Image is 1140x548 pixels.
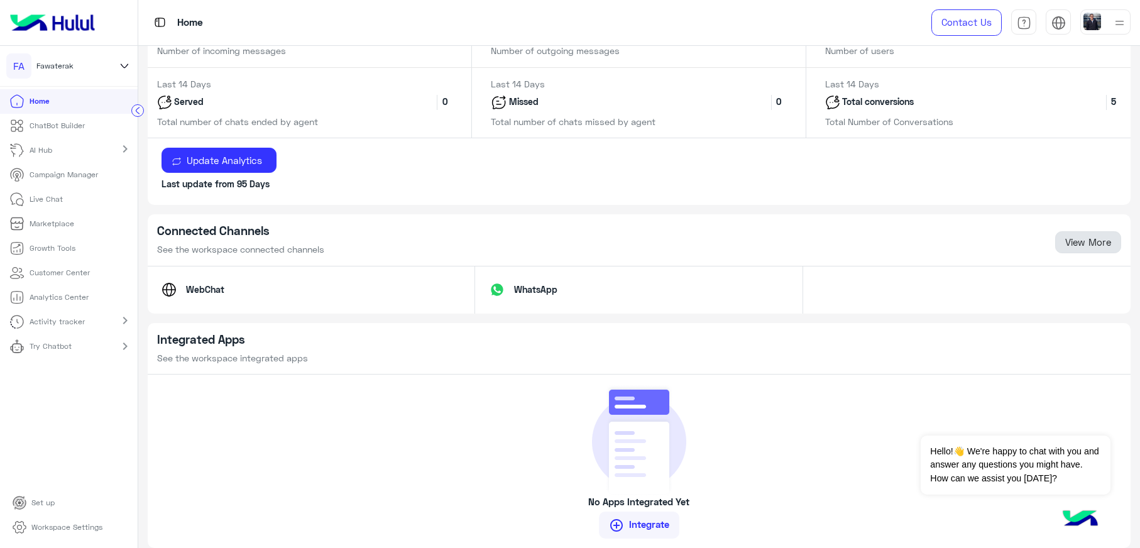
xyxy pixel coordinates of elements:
p: See the workspace integrated apps [157,351,308,364]
p: Analytics Center [30,292,89,303]
p: Campaign Manager [30,169,98,180]
span: Fawaterak [36,60,74,72]
a: Workspace Settings [3,515,112,540]
span: Total Number of Conversations [816,116,963,127]
p: Home [177,14,203,31]
mat-icon: chevron_right [118,339,133,354]
img: icon [157,95,172,110]
p: Total conversions [840,95,917,110]
span: Number of users [816,45,904,56]
span: control_point [605,518,625,533]
span: Number of outgoing messages [481,45,629,56]
h5: Connected Channels [157,224,324,238]
p: Home [30,96,49,107]
span: Total number of chats missed by agent [481,116,665,127]
p: Growth Tools [30,243,75,254]
img: update icon [172,156,182,167]
p: Last update from 95 Days [162,177,1116,190]
img: hulul-logo.png [1058,498,1102,542]
span: Integrate [624,518,674,530]
img: tab [1017,16,1031,30]
button: Update Analytics [162,148,277,173]
a: Contact Us [931,9,1002,36]
a: control_pointIntegrate [599,512,679,538]
img: empty emails [592,384,686,496]
a: View More [1055,231,1121,254]
span: Update Analytics [182,155,266,166]
span: Total number of chats ended by agent [148,116,327,127]
p: ChatBot Builder [30,120,85,131]
a: Set up [3,491,65,515]
p: Set up [31,497,55,508]
p: See the workspace connected channels [157,243,324,256]
a: tab [1011,9,1036,36]
p: Workspace Settings [31,522,102,533]
mat-icon: chevron_right [118,313,133,328]
h5: Integrated Apps [157,332,308,347]
p: Customer Center [30,267,90,278]
img: Logo [5,9,100,36]
p: Activity tracker [30,316,85,327]
p: Served [172,95,207,110]
p: Missed [507,95,541,110]
mat-icon: chevron_right [118,141,133,156]
img: icon [491,95,507,110]
img: tab [152,14,168,30]
p: Try Chatbot [30,341,72,352]
img: userImage [1083,13,1101,30]
h6: No Apps Integrated Yet [588,496,689,507]
p: Marketplace [30,218,74,229]
p: WhatsApp [505,283,567,296]
span: 0 [437,95,452,110]
span: Last 14 Days [148,79,221,89]
img: tab [1051,16,1066,30]
span: Last 14 Days [481,79,554,89]
span: Number of incoming messages [148,45,295,56]
img: whatsapp.svg [490,282,505,297]
p: Live Chat [30,194,63,205]
img: profile [1112,15,1127,31]
span: 0 [771,95,787,110]
span: 5 [1106,95,1121,110]
span: Hello!👋 We're happy to chat with you and answer any questions you might have. How can we assist y... [921,436,1110,495]
img: icon [825,95,840,110]
p: AI Hub [30,145,52,156]
p: WebChat [177,283,234,296]
img: webchat.svg [162,282,177,297]
span: Last 14 Days [816,79,889,89]
div: FA [6,53,31,79]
